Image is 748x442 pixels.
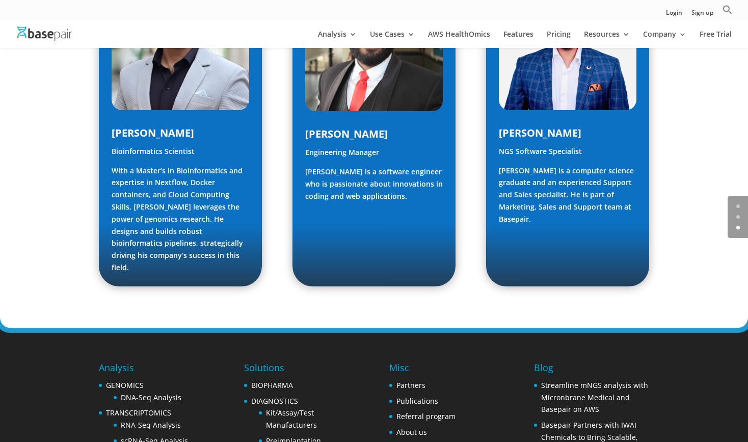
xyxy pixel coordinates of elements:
h4: Solutions [244,361,359,379]
a: Streamline mNGS analysis with Micronbrane Medical and Basepair on AWS [541,380,648,414]
iframe: Drift Widget Chat Controller [552,369,736,430]
p: Engineering Manager [305,146,443,166]
a: About us [396,427,427,437]
a: Company [643,31,686,48]
p: Bioinformatics Scientist [112,145,249,165]
img: Basepair [17,27,72,41]
a: Analysis [318,31,357,48]
a: Pricing [547,31,571,48]
h4: Misc [389,361,456,379]
a: 1 [736,215,740,219]
span: [PERSON_NAME] [112,126,194,140]
a: Kit/Assay/Test Manufacturers [266,408,317,430]
span: [PERSON_NAME] [305,127,388,141]
h4: Blog [534,361,649,379]
a: TRANSCRIPTOMICS [106,408,171,418]
a: DNA-Seq Analysis [121,393,181,402]
a: 0 [736,204,740,208]
a: Partners [396,380,425,390]
p: NGS Software Specialist [499,145,636,165]
p: [PERSON_NAME] is a computer science graduate and an experienced Support and Sales specialist. He ... [499,165,636,225]
a: Search Icon Link [723,5,733,20]
a: Use Cases [370,31,415,48]
a: 2 [736,226,740,229]
a: Publications [396,396,438,406]
a: Resources [584,31,630,48]
span: [PERSON_NAME] [499,126,581,140]
a: Referral program [396,411,456,421]
a: Features [503,31,533,48]
svg: Search [723,5,733,15]
a: Free Trial [700,31,732,48]
h4: Analysis [99,361,205,379]
a: Login [666,10,682,20]
a: DIAGNOSTICS [251,396,298,406]
a: AWS HealthOmics [428,31,490,48]
p: With a Master’s in Bioinformatics and expertise in Nextflow, Docker containers, and Cloud Computi... [112,165,249,274]
a: BIOPHARMA [251,380,293,390]
a: RNA-Seq Analysis [121,420,181,430]
a: GENOMICS [106,380,144,390]
p: [PERSON_NAME] is a software engineer who is passionate about innovations in coding and web applic... [305,166,443,202]
a: Sign up [691,10,713,20]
